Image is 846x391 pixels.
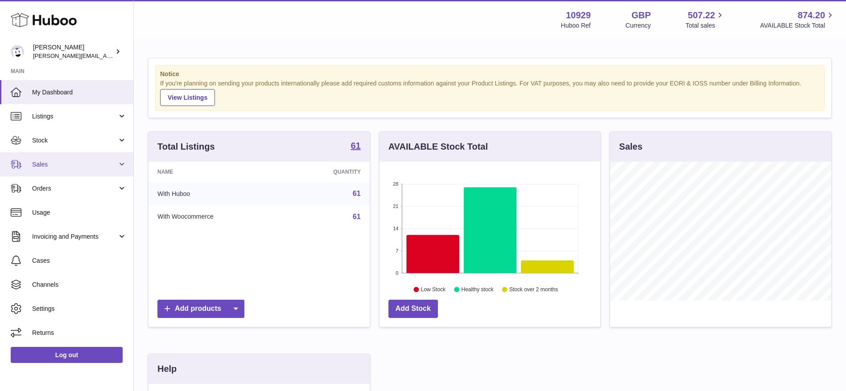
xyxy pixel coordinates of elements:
h3: AVAILABLE Stock Total [388,141,488,153]
a: 61 [353,213,361,220]
a: Add products [157,300,244,318]
div: Currency [626,21,651,30]
a: Add Stock [388,300,438,318]
a: 874.20 AVAILABLE Stock Total [760,9,835,30]
a: 61 [353,190,361,197]
div: If you're planning on sending your products internationally please add required customs informati... [160,79,820,106]
span: Usage [32,208,127,217]
div: Huboo Ref [561,21,591,30]
span: Returns [32,329,127,337]
th: Quantity [286,162,370,182]
td: With Huboo [149,182,286,205]
span: Stock [32,136,117,145]
strong: 61 [351,141,360,150]
h3: Total Listings [157,141,215,153]
text: 14 [393,226,398,231]
text: 0 [396,270,398,276]
span: AVAILABLE Stock Total [760,21,835,30]
span: [PERSON_NAME][EMAIL_ADDRESS][DOMAIN_NAME] [33,52,179,59]
text: Healthy stock [461,286,494,293]
strong: GBP [631,9,651,21]
span: My Dashboard [32,88,127,97]
text: Stock over 2 months [509,286,558,293]
text: 28 [393,181,398,187]
div: [PERSON_NAME] [33,43,113,60]
strong: 10929 [566,9,591,21]
span: 874.20 [798,9,825,21]
th: Name [149,162,286,182]
text: 21 [393,204,398,209]
span: Orders [32,184,117,193]
text: 7 [396,248,398,253]
a: 61 [351,141,360,152]
span: Total sales [685,21,725,30]
img: thomas@otesports.co.uk [11,45,24,58]
h3: Help [157,363,177,375]
span: Channels [32,281,127,289]
span: Cases [32,257,127,265]
span: Settings [32,305,127,313]
span: 507.22 [688,9,715,21]
td: With Woocommerce [149,205,286,228]
span: Sales [32,160,117,169]
text: Low Stock [421,286,446,293]
a: 507.22 Total sales [685,9,725,30]
span: Listings [32,112,117,121]
span: Invoicing and Payments [32,232,117,241]
a: Log out [11,347,123,363]
a: View Listings [160,89,215,106]
strong: Notice [160,70,820,78]
h3: Sales [619,141,642,153]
